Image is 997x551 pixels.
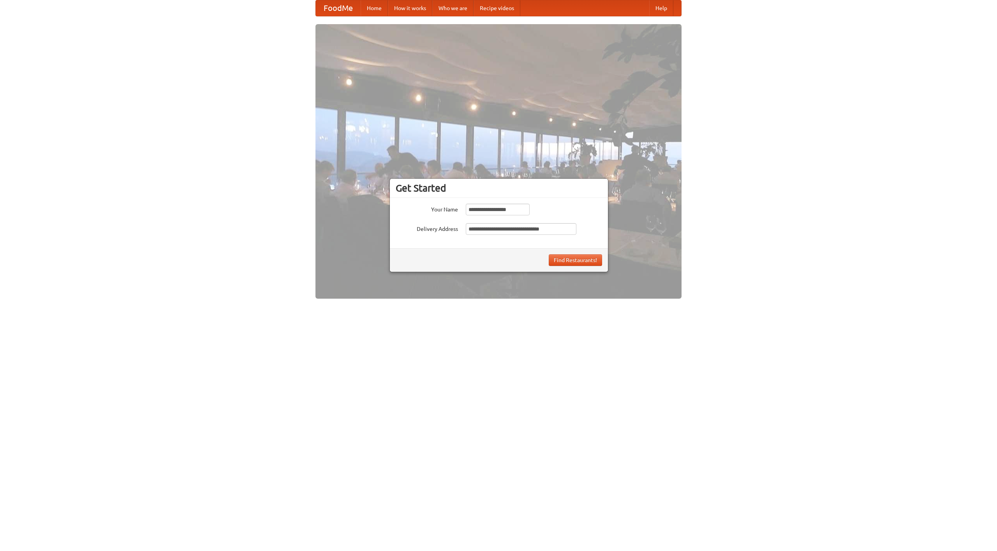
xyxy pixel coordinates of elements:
a: FoodMe [316,0,361,16]
a: Who we are [432,0,474,16]
label: Delivery Address [396,223,458,233]
a: How it works [388,0,432,16]
a: Help [649,0,673,16]
label: Your Name [396,204,458,213]
a: Home [361,0,388,16]
h3: Get Started [396,182,602,194]
button: Find Restaurants! [549,254,602,266]
a: Recipe videos [474,0,520,16]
